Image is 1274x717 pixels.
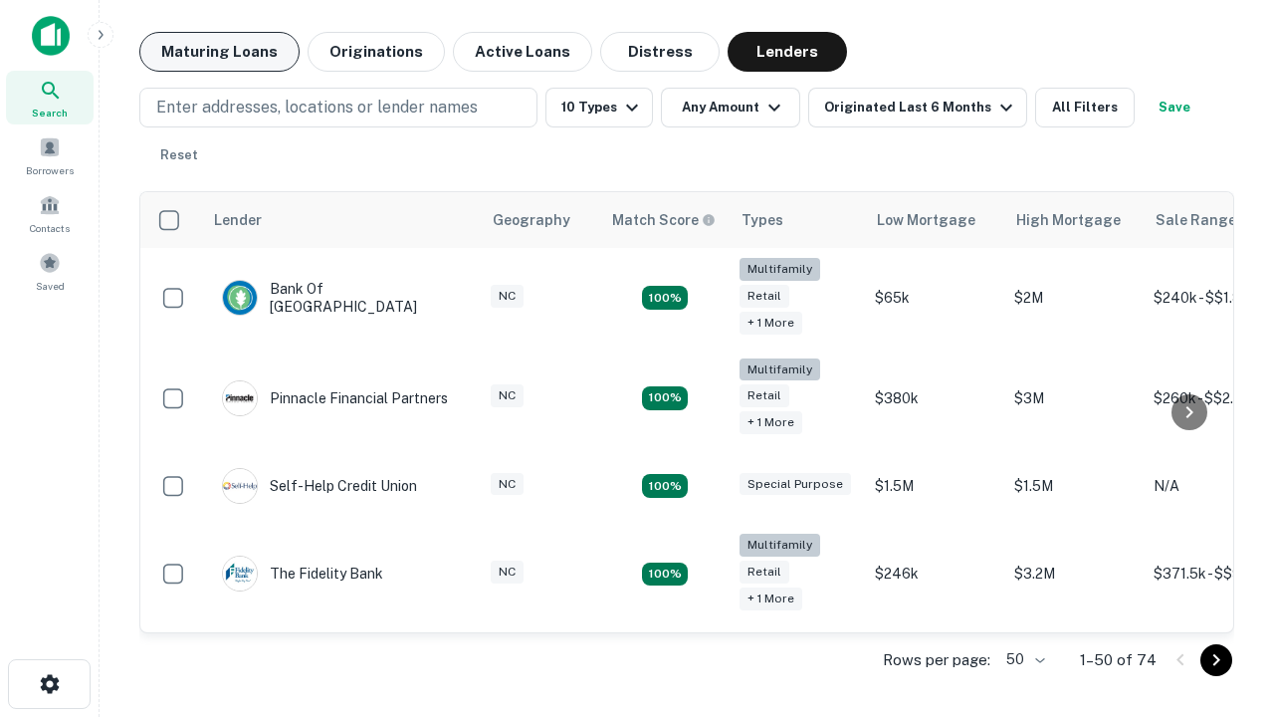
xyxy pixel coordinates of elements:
[642,286,688,310] div: Matching Properties: 17, hasApolloMatch: undefined
[6,128,94,182] a: Borrowers
[222,556,383,592] div: The Fidelity Bank
[1004,448,1144,524] td: $1.5M
[865,349,1004,449] td: $380k
[6,244,94,298] a: Saved
[740,258,820,281] div: Multifamily
[740,561,789,584] div: Retail
[730,192,865,248] th: Types
[491,384,524,407] div: NC
[147,135,211,175] button: Reset
[740,384,789,407] div: Retail
[1174,558,1274,653] iframe: Chat Widget
[222,280,461,316] div: Bank Of [GEOGRAPHIC_DATA]
[883,648,990,672] p: Rows per page:
[612,209,712,231] h6: Match Score
[156,96,478,119] p: Enter addresses, locations or lender names
[600,32,720,72] button: Distress
[6,71,94,124] a: Search
[642,563,688,587] div: Matching Properties: 10, hasApolloMatch: undefined
[139,88,537,127] button: Enter addresses, locations or lender names
[491,285,524,308] div: NC
[661,88,800,127] button: Any Amount
[998,645,1048,674] div: 50
[728,32,847,72] button: Lenders
[1004,248,1144,349] td: $2M
[612,209,716,231] div: Capitalize uses an advanced AI algorithm to match your search with the best lender. The match sco...
[865,524,1004,624] td: $246k
[223,469,257,503] img: picture
[824,96,1018,119] div: Originated Last 6 Months
[481,192,600,248] th: Geography
[1200,644,1232,676] button: Go to next page
[1143,88,1206,127] button: Save your search to get updates of matches that match your search criteria.
[453,32,592,72] button: Active Loans
[808,88,1027,127] button: Originated Last 6 Months
[1004,349,1144,449] td: $3M
[223,557,257,591] img: picture
[1156,208,1236,232] div: Sale Range
[223,381,257,415] img: picture
[32,105,68,120] span: Search
[545,88,653,127] button: 10 Types
[740,588,802,610] div: + 1 more
[202,192,481,248] th: Lender
[26,162,74,178] span: Borrowers
[32,16,70,56] img: capitalize-icon.png
[222,380,448,416] div: Pinnacle Financial Partners
[1004,192,1144,248] th: High Mortgage
[865,448,1004,524] td: $1.5M
[642,386,688,410] div: Matching Properties: 17, hasApolloMatch: undefined
[491,561,524,584] div: NC
[740,411,802,434] div: + 1 more
[1080,648,1157,672] p: 1–50 of 74
[877,208,975,232] div: Low Mortgage
[139,32,300,72] button: Maturing Loans
[600,192,730,248] th: Capitalize uses an advanced AI algorithm to match your search with the best lender. The match sco...
[493,208,570,232] div: Geography
[36,278,65,294] span: Saved
[740,285,789,308] div: Retail
[865,192,1004,248] th: Low Mortgage
[642,474,688,498] div: Matching Properties: 11, hasApolloMatch: undefined
[740,473,851,496] div: Special Purpose
[491,473,524,496] div: NC
[223,281,257,315] img: picture
[30,220,70,236] span: Contacts
[214,208,262,232] div: Lender
[308,32,445,72] button: Originations
[740,358,820,381] div: Multifamily
[742,208,783,232] div: Types
[1004,524,1144,624] td: $3.2M
[1035,88,1135,127] button: All Filters
[1016,208,1121,232] div: High Mortgage
[740,534,820,557] div: Multifamily
[6,186,94,240] a: Contacts
[740,312,802,335] div: + 1 more
[865,248,1004,349] td: $65k
[222,468,417,504] div: Self-help Credit Union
